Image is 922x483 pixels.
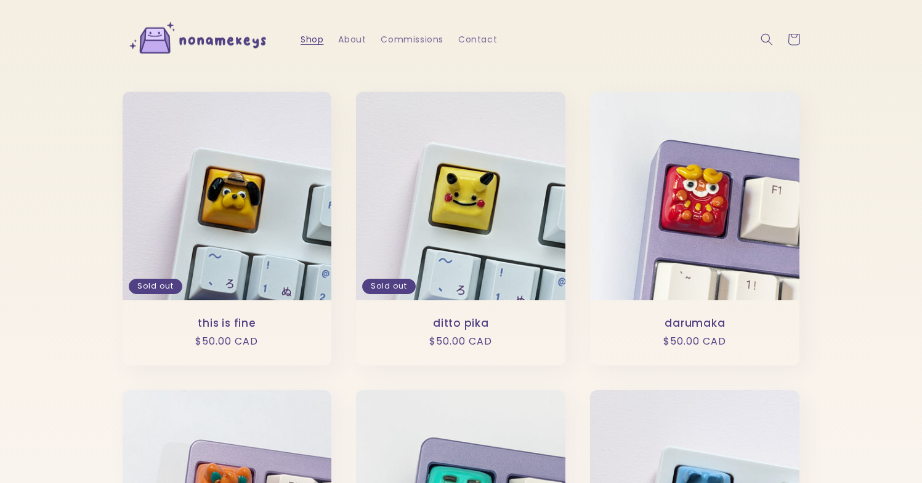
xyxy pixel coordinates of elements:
span: About [338,34,366,45]
span: Shop [301,34,323,45]
a: Commissions [373,26,451,52]
a: Contact [451,26,504,52]
a: darumaka [602,317,787,330]
a: ditto pika [368,317,553,330]
a: this is fine [135,317,320,330]
a: About [331,26,373,52]
span: Contact [458,34,497,45]
a: Shop [293,26,331,52]
img: nonamekeys [123,17,277,63]
summary: Search [753,26,780,53]
span: Commissions [381,34,443,45]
